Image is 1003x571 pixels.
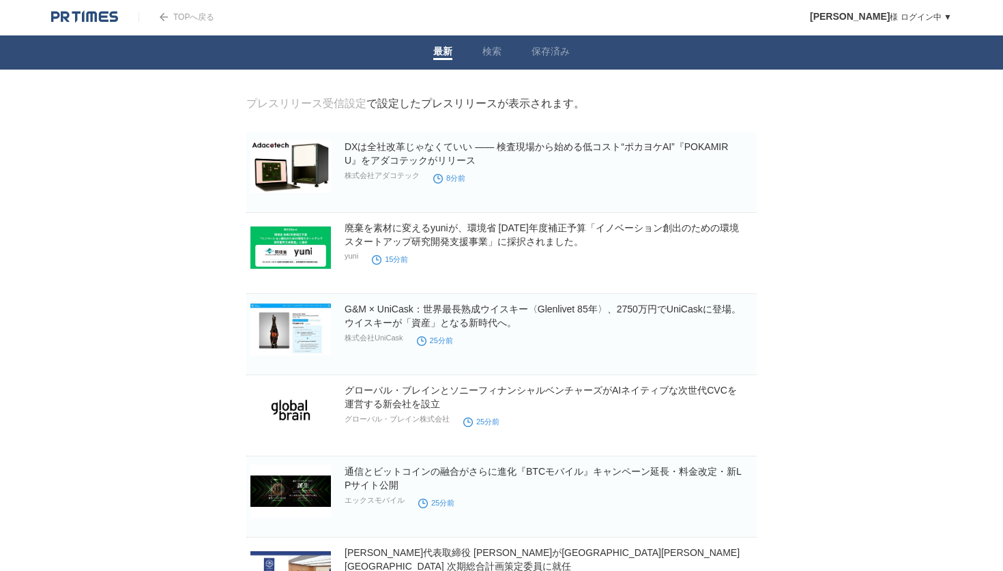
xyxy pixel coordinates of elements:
[372,255,408,263] time: 15分前
[418,499,454,507] time: 25分前
[250,140,331,193] img: DXは全社改革じゃなくていい ―― 検査現場から始める低コスト“ポカヨケAI”『POKAMIRU』をアダコテックがリリース
[433,174,465,182] time: 8分前
[345,141,728,166] a: DXは全社改革じゃなくていい ―― 検査現場から始める低コスト“ポカヨケAI”『POKAMIRU』をアダコテックがリリース
[532,46,570,60] a: 保存済み
[345,495,405,506] p: エックスモバイル
[433,46,452,60] a: 最新
[345,333,403,343] p: 株式会社UniCask
[246,98,366,109] a: プレスリリース受信設定
[345,222,739,247] a: 廃棄を素材に変えるyuniが、環境省 [DATE]年度補正予算「イノベーション創出のための環境スタートアップ研究開発支援事業」に採択されました。
[250,465,331,518] img: 通信とビットコインの融合がさらに進化『BTCモバイル』キャンペーン延長・料金改定・新LPサイト公開
[463,418,499,426] time: 25分前
[160,13,168,21] img: arrow.png
[345,252,358,260] p: yuni
[250,383,331,437] img: グローバル・ブレインとソニーフィナンシャルベンチャーズがAIネイティブな次世代CVCを運営する新会社を設立
[250,302,331,355] img: G&M × UniCask：世界最長熟成ウイスキー〈Glenlivet 85年〉、2750万円でUniCaskに登場。ウイスキーが「資産」となる新時代へ。
[810,12,952,22] a: [PERSON_NAME]様 ログイン中 ▼
[417,336,453,345] time: 25分前
[482,46,501,60] a: 検索
[51,10,118,24] img: logo.png
[345,385,737,409] a: グローバル・ブレインとソニーフィナンシャルベンチャーズがAIネイティブな次世代CVCを運営する新会社を設立
[246,97,585,111] div: で設定したプレスリリースが表示されます。
[250,221,331,274] img: 廃棄を素材に変えるyuniが、環境省 令和6年度補正予算「イノベーション創出のための環境スタートアップ研究開発支援事業」に採択されました。
[345,171,420,181] p: 株式会社アダコテック
[345,304,741,328] a: G&M × UniCask：世界最長熟成ウイスキー〈Glenlivet 85年〉、2750万円でUniCaskに登場。ウイスキーが「資産」となる新時代へ。
[139,12,214,22] a: TOPへ戻る
[345,414,450,424] p: グローバル・ブレイン株式会社
[345,466,742,491] a: 通信とビットコインの融合がさらに進化『BTCモバイル』キャンペーン延長・料金改定・新LPサイト公開
[810,11,890,22] span: [PERSON_NAME]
